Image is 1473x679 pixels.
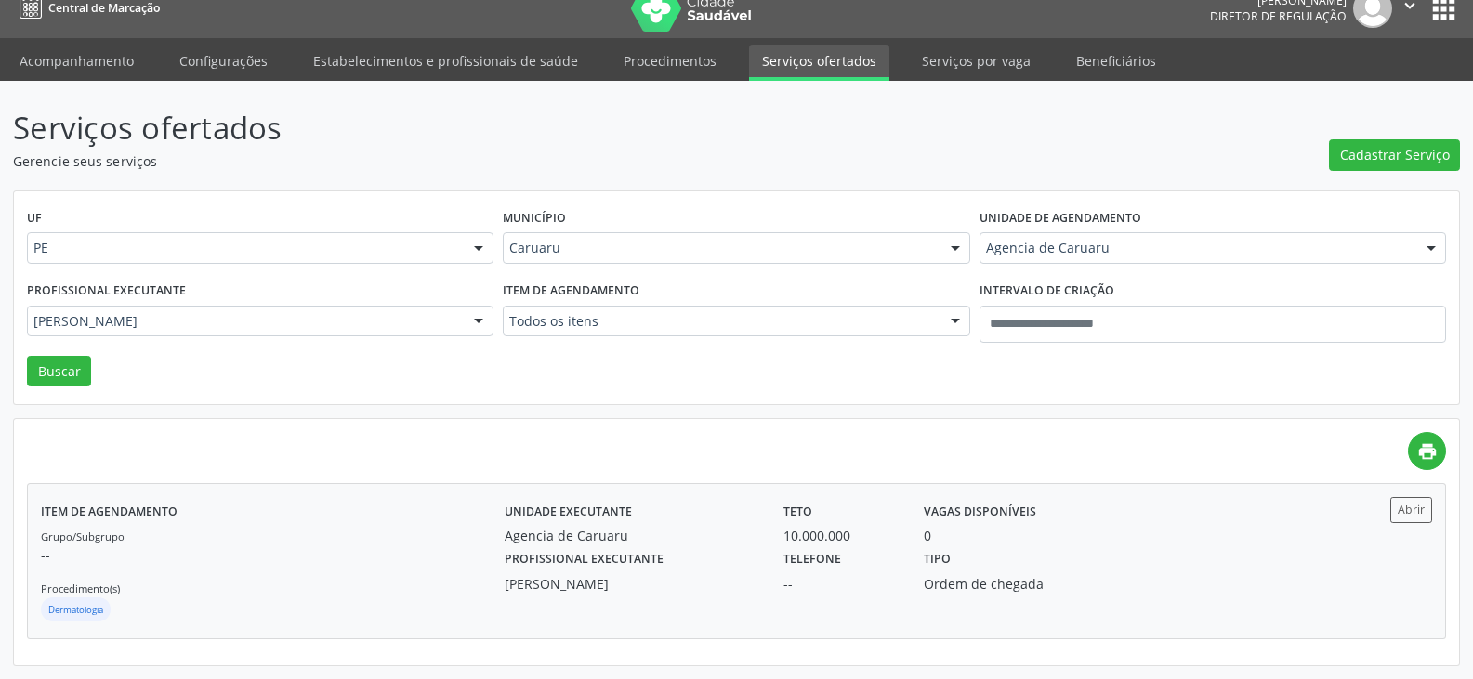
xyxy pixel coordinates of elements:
[7,45,147,77] a: Acompanhamento
[1210,8,1347,24] span: Diretor de regulação
[909,45,1044,77] a: Serviços por vaga
[166,45,281,77] a: Configurações
[505,497,632,526] label: Unidade executante
[509,239,931,257] span: Caruaru
[1417,441,1438,462] i: print
[13,105,1026,151] p: Serviços ofertados
[41,497,178,526] label: Item de agendamento
[27,204,42,233] label: UF
[13,151,1026,171] p: Gerencie seus serviços
[41,545,505,565] p: --
[41,581,120,595] small: Procedimento(s)
[924,497,1036,526] label: Vagas disponíveis
[924,545,951,574] label: Tipo
[980,204,1141,233] label: Unidade de agendamento
[1390,497,1432,522] button: Abrir
[1063,45,1169,77] a: Beneficiários
[1329,139,1460,171] button: Cadastrar Serviço
[924,526,931,545] div: 0
[980,277,1114,306] label: Intervalo de criação
[611,45,730,77] a: Procedimentos
[1340,145,1450,164] span: Cadastrar Serviço
[505,545,664,574] label: Profissional executante
[33,239,455,257] span: PE
[505,526,757,545] div: Agencia de Caruaru
[300,45,591,77] a: Estabelecimentos e profissionais de saúde
[783,545,841,574] label: Telefone
[33,312,455,331] span: [PERSON_NAME]
[27,277,186,306] label: Profissional executante
[509,312,931,331] span: Todos os itens
[505,574,757,594] div: [PERSON_NAME]
[1408,432,1446,470] a: print
[503,204,566,233] label: Município
[27,356,91,387] button: Buscar
[986,239,1408,257] span: Agencia de Caruaru
[924,574,1107,594] div: Ordem de chegada
[749,45,889,81] a: Serviços ofertados
[41,529,125,543] small: Grupo/Subgrupo
[48,604,103,616] small: Dermatologia
[503,277,639,306] label: Item de agendamento
[783,526,897,545] div: 10.000.000
[783,574,897,594] div: --
[783,497,812,526] label: Teto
